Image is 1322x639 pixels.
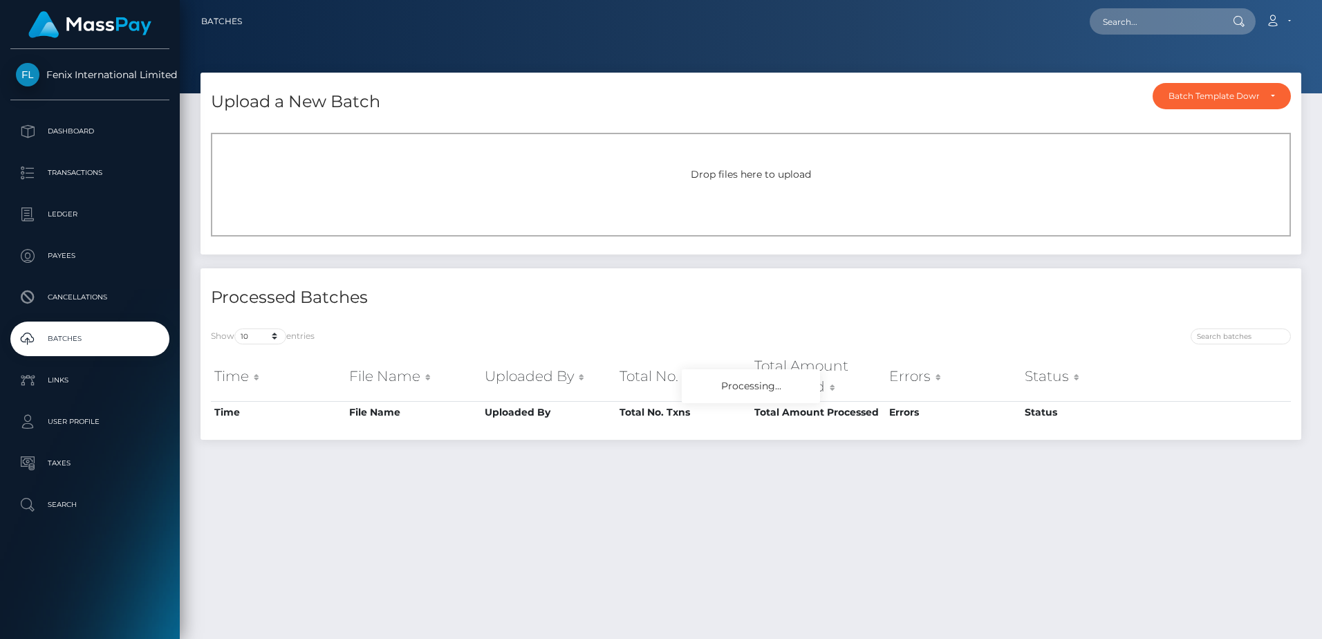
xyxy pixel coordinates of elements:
div: Processing... [682,369,820,403]
th: Total Amount Processed [751,401,886,423]
th: Errors [886,352,1021,401]
img: MassPay Logo [28,11,151,38]
th: File Name [346,401,481,423]
h4: Upload a New Batch [211,90,380,114]
a: Links [10,363,169,398]
p: Taxes [16,453,164,474]
a: Payees [10,239,169,273]
select: Showentries [234,328,286,344]
th: Total No. Txns [616,352,751,401]
p: Payees [16,246,164,266]
p: Dashboard [16,121,164,142]
a: Ledger [10,197,169,232]
a: Cancellations [10,280,169,315]
img: Fenix International Limited [16,63,39,86]
p: Ledger [16,204,164,225]
input: Search... [1090,8,1220,35]
label: Show entries [211,328,315,344]
th: Status [1021,352,1156,401]
p: Search [16,494,164,515]
p: Transactions [16,163,164,183]
th: Errors [886,401,1021,423]
th: Uploaded By [481,352,616,401]
div: Batch Template Download [1169,91,1259,102]
a: Taxes [10,446,169,481]
a: Transactions [10,156,169,190]
th: Uploaded By [481,401,616,423]
button: Batch Template Download [1153,83,1291,109]
th: Time [211,401,346,423]
a: Dashboard [10,114,169,149]
span: Drop files here to upload [691,168,811,180]
a: User Profile [10,405,169,439]
h4: Processed Batches [211,286,741,310]
a: Search [10,488,169,522]
p: Cancellations [16,287,164,308]
p: User Profile [16,411,164,432]
th: Total No. Txns [616,401,751,423]
p: Links [16,370,164,391]
th: Total Amount Processed [751,352,886,401]
a: Batches [10,322,169,356]
span: Fenix International Limited [10,68,169,81]
a: Batches [201,7,242,36]
th: File Name [346,352,481,401]
th: Time [211,352,346,401]
input: Search batches [1191,328,1291,344]
th: Status [1021,401,1156,423]
p: Batches [16,328,164,349]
